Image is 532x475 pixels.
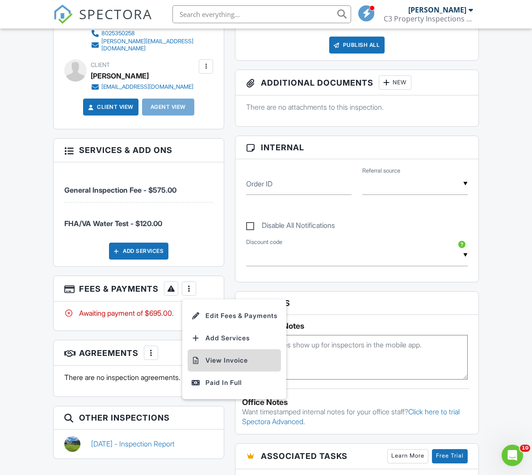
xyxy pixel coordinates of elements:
div: Add Services [109,243,168,260]
p: There are no attachments to this inspection. [246,102,468,112]
a: Free Trial [432,449,468,463]
span: Client [91,62,110,68]
label: Referral source [362,167,400,175]
a: Click here to trial Spectora Advanced. [242,407,460,426]
li: Manual fee: General Inspection Fee [64,169,213,202]
label: Disable All Notifications [246,221,335,232]
span: General Inspection Fee - $575.00 [64,186,176,194]
h3: Additional Documents [235,70,478,95]
label: Order ID [246,179,272,189]
div: C3 Property Inspections Inc. [384,14,473,23]
span: FHA/VA Water Test - $120.00 [64,219,162,228]
img: The Best Home Inspection Software - Spectora [53,4,73,24]
h3: Notes [235,292,478,315]
a: SPECTORA [53,12,152,31]
div: [PERSON_NAME] [408,5,466,14]
div: 8025350258 [101,30,135,37]
p: Want timestamped internal notes for your office staff? [242,407,472,427]
iframe: Intercom live chat [502,445,523,466]
a: [PERSON_NAME][EMAIL_ADDRESS][DOMAIN_NAME] [91,38,197,52]
div: Office Notes [242,398,472,407]
h3: Agreements [54,340,224,366]
a: Client View [86,103,134,112]
span: 10 [520,445,530,452]
h3: Fees & Payments [54,276,224,302]
a: [DATE] - Inspection Report [91,439,175,449]
span: SPECTORA [79,4,152,23]
h3: Internal [235,136,478,159]
span: Associated Tasks [261,450,348,462]
label: Discount code [246,238,282,246]
a: Learn More [387,449,428,463]
a: 8025350258 [91,29,197,38]
div: Publish All [329,37,385,54]
h3: Other Inspections [54,406,224,430]
div: [EMAIL_ADDRESS][DOMAIN_NAME] [101,83,193,91]
input: Search everything... [172,5,351,23]
div: New [379,75,411,90]
div: [PERSON_NAME] [91,69,149,83]
p: There are no inspection agreements. [64,372,213,382]
div: Awaiting payment of $695.00. [64,308,213,318]
h5: Inspector Notes [246,322,468,330]
div: [PERSON_NAME][EMAIL_ADDRESS][DOMAIN_NAME] [101,38,197,52]
a: [EMAIL_ADDRESS][DOMAIN_NAME] [91,83,193,91]
h3: Services & Add ons [54,139,224,162]
li: Manual fee: FHA/VA Water Test [64,202,213,235]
